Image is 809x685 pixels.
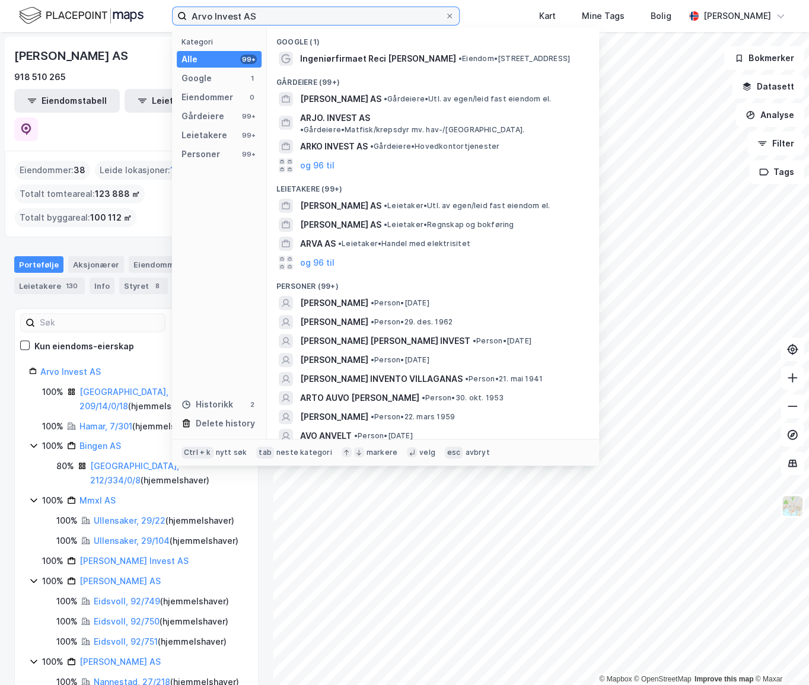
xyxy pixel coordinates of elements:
[56,635,78,649] div: 100%
[371,317,374,326] span: •
[42,493,63,508] div: 100%
[300,125,304,134] span: •
[56,594,78,608] div: 100%
[371,355,429,365] span: Person • [DATE]
[338,239,470,248] span: Leietaker • Handel med elektrisitet
[634,675,692,683] a: OpenStreetMap
[79,419,201,434] div: ( hjemmelshaver )
[181,147,220,161] div: Personer
[181,90,233,104] div: Eiendommer
[42,655,63,669] div: 100%
[371,298,374,307] span: •
[465,374,469,383] span: •
[651,9,671,23] div: Bolig
[19,5,144,26] img: logo.f888ab2527a4732fd821a326f86c7f29.svg
[300,92,381,106] span: [PERSON_NAME] AS
[56,614,78,629] div: 100%
[724,46,804,70] button: Bokmerker
[781,495,804,517] img: Z
[370,142,499,151] span: Gårdeiere • Hovedkontortjenester
[90,459,244,488] div: ( hjemmelshaver )
[300,52,456,66] span: Ingeniørfirmaet Reci [PERSON_NAME]
[151,280,163,292] div: 8
[267,28,599,49] div: Google (1)
[15,208,136,227] div: Totalt byggareal :
[94,534,238,548] div: ( hjemmelshaver )
[40,367,101,377] a: Arvo Invest AS
[458,54,462,63] span: •
[125,89,230,113] button: Leietakertabell
[300,334,470,348] span: [PERSON_NAME] [PERSON_NAME] INVEST
[300,237,336,251] span: ARVA AS
[300,199,381,213] span: [PERSON_NAME] AS
[384,220,514,230] span: Leietaker • Regnskap og bokføring
[247,74,257,83] div: 1
[181,71,212,85] div: Google
[42,385,63,399] div: 100%
[422,393,425,402] span: •
[90,211,132,225] span: 100 112 ㎡
[582,9,625,23] div: Mine Tags
[465,448,489,457] div: avbryt
[56,514,78,528] div: 100%
[240,111,257,121] div: 99+
[354,431,413,441] span: Person • [DATE]
[42,419,63,434] div: 100%
[196,416,255,431] div: Delete history
[749,160,804,184] button: Tags
[735,103,804,127] button: Analyse
[79,387,168,411] a: [GEOGRAPHIC_DATA], 209/14/0/18
[247,400,257,409] div: 2
[14,278,85,294] div: Leietakere
[95,161,179,180] div: Leide lokasjoner :
[42,554,63,568] div: 100%
[63,280,80,292] div: 130
[267,175,599,196] div: Leietakere (99+)
[79,657,161,667] a: [PERSON_NAME] AS
[34,339,134,353] div: Kun eiendoms-eierskap
[79,441,121,451] a: Bingen AS
[181,397,233,412] div: Historikk
[94,636,158,646] a: Eidsvoll, 92/751
[422,393,504,403] span: Person • 30. okt. 1953
[300,429,352,443] span: AVO ANVELT
[181,109,224,123] div: Gårdeiere
[256,447,274,458] div: tab
[42,574,63,588] div: 100%
[338,239,342,248] span: •
[129,256,203,273] div: Eiendommer
[216,448,247,457] div: nytt søk
[79,385,244,413] div: ( hjemmelshaver )
[371,317,453,327] span: Person • 29. des. 1962
[94,536,170,546] a: Ullensaker, 29/104
[458,54,570,63] span: Eiendom • [STREET_ADDRESS]
[384,94,551,104] span: Gårdeiere • Utl. av egen/leid fast eiendom el.
[300,353,368,367] span: [PERSON_NAME]
[187,7,445,25] input: Søk på adresse, matrikkel, gårdeiere, leietakere eller personer
[465,374,543,384] span: Person • 21. mai 1941
[267,68,599,90] div: Gårdeiere (99+)
[90,461,179,485] a: [GEOGRAPHIC_DATA], 212/334/0/8
[750,628,809,685] iframe: Chat Widget
[79,421,132,431] a: Hamar, 7/301
[473,336,476,345] span: •
[367,448,397,457] div: markere
[539,9,556,23] div: Kart
[703,9,771,23] div: [PERSON_NAME]
[68,256,124,273] div: Aksjonærer
[300,256,335,270] button: og 96 til
[371,412,374,421] span: •
[56,459,74,473] div: 80%
[94,614,228,629] div: ( hjemmelshaver )
[94,515,165,525] a: Ullensaker, 29/22
[747,132,804,155] button: Filter
[119,278,168,294] div: Styret
[599,675,632,683] a: Mapbox
[94,616,160,626] a: Eidsvoll, 92/750
[35,314,165,332] input: Søk
[300,410,368,424] span: [PERSON_NAME]
[14,89,120,113] button: Eiendomstabell
[371,355,374,364] span: •
[384,94,387,103] span: •
[74,163,85,177] span: 38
